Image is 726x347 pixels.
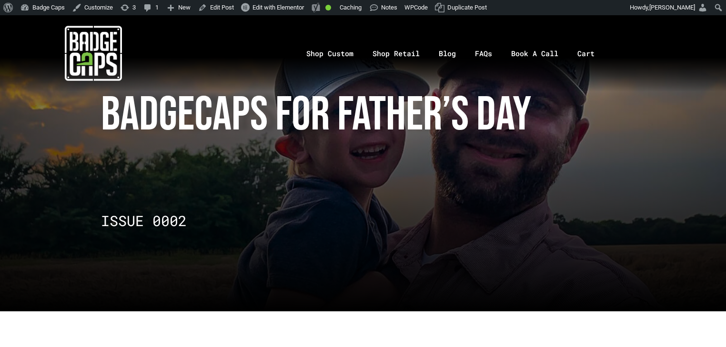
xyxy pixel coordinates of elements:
[297,29,363,79] a: Shop Custom
[429,29,465,79] a: Blog
[65,25,122,82] img: badgecaps white logo with green acccent
[502,29,568,79] a: Book A Call
[325,5,331,10] div: Good
[568,29,616,79] a: Cart
[465,29,502,79] a: FAQs
[252,4,304,11] span: Edit with Elementor
[649,4,695,11] span: [PERSON_NAME]
[101,87,531,144] span: badgecaps for father’s day
[101,211,187,230] span: ISSUE 0002
[363,29,429,79] a: Shop Retail
[186,29,726,79] nav: Menu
